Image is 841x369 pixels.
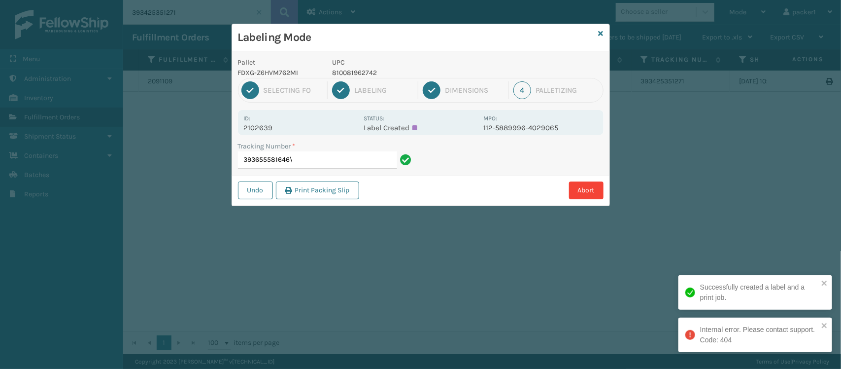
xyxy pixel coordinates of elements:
p: FDXG-Z6HVM762MI [238,68,321,78]
div: Successfully created a label and a print job. [700,282,818,303]
label: Tracking Number [238,141,296,151]
button: close [821,279,828,289]
div: 3 [423,81,440,99]
p: Pallet [238,57,321,68]
label: Id: [244,115,251,122]
p: 810081962742 [332,68,477,78]
p: UPC [332,57,477,68]
button: close [821,322,828,331]
div: Dimensions [445,86,504,95]
p: 2102639 [244,123,358,132]
label: MPO: [483,115,497,122]
p: 112-5889996-4029065 [483,123,597,132]
div: Selecting FO [264,86,323,95]
div: 4 [513,81,531,99]
button: Print Packing Slip [276,182,359,199]
div: 1 [241,81,259,99]
button: Undo [238,182,273,199]
div: Internal error. Please contact support. Code: 404 [700,325,818,345]
div: Labeling [354,86,413,95]
div: 2 [332,81,350,99]
h3: Labeling Mode [238,30,595,45]
button: Abort [569,182,604,199]
div: Palletizing [536,86,600,95]
label: Status: [364,115,384,122]
p: Label Created [364,123,477,132]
